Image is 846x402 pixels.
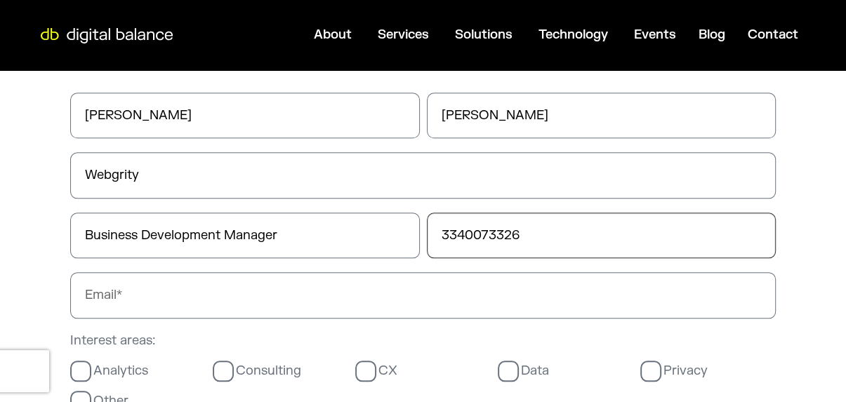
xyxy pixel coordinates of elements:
input: Phone [427,213,776,258]
input: Last Name* [427,93,776,138]
a: Solutions [455,27,513,43]
input: Title [70,213,420,258]
a: Contact [748,27,798,43]
input: Email* [70,272,776,318]
label: CX [355,363,397,379]
label: Analytics [70,363,148,379]
a: Technology [538,27,608,43]
a: Blog [699,27,725,43]
label: Data [498,363,549,379]
input: First Name* [70,93,420,138]
a: Services [378,27,429,43]
span: Interest areas: [70,333,156,349]
img: Digital Balance logo [35,28,178,43]
a: About [314,27,352,43]
label: Consulting [213,363,301,379]
a: Events [634,27,676,43]
div: Menu Toggle [180,21,809,48]
label: Privacy [640,363,708,379]
input: Company * [70,152,776,198]
nav: Menu [180,21,809,48]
